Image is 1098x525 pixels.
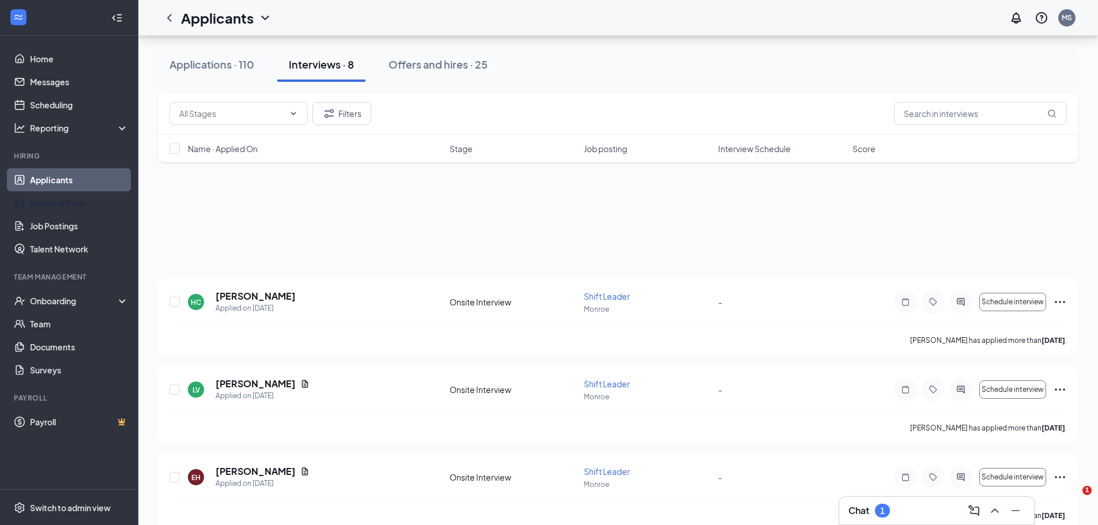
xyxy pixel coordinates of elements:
[584,479,711,489] p: Monroe
[910,335,1067,345] p: [PERSON_NAME] has applied more than .
[30,93,129,116] a: Scheduling
[188,143,258,154] span: Name · Applied On
[986,501,1004,520] button: ChevronUp
[926,385,940,394] svg: Tag
[584,291,630,301] span: Shift Leader
[289,109,298,118] svg: ChevronDown
[14,122,25,134] svg: Analysis
[30,410,129,433] a: PayrollCrown
[1042,511,1065,520] b: [DATE]
[388,57,488,71] div: Offers and hires · 25
[967,504,981,518] svg: ComposeMessage
[169,57,254,71] div: Applications · 110
[954,385,968,394] svg: ActiveChat
[300,467,310,476] svg: Document
[1042,336,1065,345] b: [DATE]
[450,143,473,154] span: Stage
[289,57,354,71] div: Interviews · 8
[1006,501,1025,520] button: Minimize
[1053,295,1067,309] svg: Ellipses
[14,151,126,161] div: Hiring
[179,107,284,120] input: All Stages
[718,384,722,395] span: -
[30,312,129,335] a: Team
[988,504,1002,518] svg: ChevronUp
[718,297,722,307] span: -
[965,501,983,520] button: ComposeMessage
[30,335,129,358] a: Documents
[216,303,296,314] div: Applied on [DATE]
[193,385,200,395] div: LV
[926,297,940,307] svg: Tag
[163,11,176,25] svg: ChevronLeft
[979,468,1046,486] button: Schedule interview
[880,506,885,516] div: 1
[1059,486,1086,513] iframe: Intercom live chat
[718,472,722,482] span: -
[111,12,123,24] svg: Collapse
[1042,424,1065,432] b: [DATE]
[899,385,912,394] svg: Note
[1009,11,1023,25] svg: Notifications
[954,297,968,307] svg: ActiveChat
[181,8,254,28] h1: Applicants
[30,47,129,70] a: Home
[450,384,577,395] div: Onsite Interview
[1035,11,1048,25] svg: QuestionInfo
[312,102,371,125] button: Filter Filters
[216,390,310,402] div: Applied on [DATE]
[584,466,630,477] span: Shift Leader
[1047,109,1057,118] svg: MagnifyingGlass
[894,102,1067,125] input: Search in interviews
[848,504,869,517] h3: Chat
[191,297,201,307] div: HC
[30,237,129,260] a: Talent Network
[13,12,24,23] svg: WorkstreamLogo
[1009,504,1022,518] svg: Minimize
[982,473,1044,481] span: Schedule interview
[926,473,940,482] svg: Tag
[216,377,296,390] h5: [PERSON_NAME]
[14,502,25,513] svg: Settings
[30,168,129,191] a: Applicants
[1053,470,1067,484] svg: Ellipses
[899,473,912,482] svg: Note
[1082,486,1092,495] span: 1
[14,272,126,282] div: Team Management
[30,70,129,93] a: Messages
[910,423,1067,433] p: [PERSON_NAME] has applied more than .
[322,107,336,120] svg: Filter
[450,296,577,308] div: Onsite Interview
[954,473,968,482] svg: ActiveChat
[718,143,791,154] span: Interview Schedule
[14,295,25,307] svg: UserCheck
[584,392,711,402] p: Monroe
[300,379,310,388] svg: Document
[982,386,1044,394] span: Schedule interview
[979,380,1046,399] button: Schedule interview
[584,304,711,314] p: Monroe
[30,502,111,513] div: Switch to admin view
[30,191,129,214] a: Sourcing Tools
[852,143,876,154] span: Score
[584,379,630,389] span: Shift Leader
[1062,13,1072,22] div: MS
[30,295,119,307] div: Onboarding
[1053,383,1067,396] svg: Ellipses
[979,293,1046,311] button: Schedule interview
[899,297,912,307] svg: Note
[258,11,272,25] svg: ChevronDown
[30,122,129,134] div: Reporting
[30,358,129,382] a: Surveys
[216,478,310,489] div: Applied on [DATE]
[14,393,126,403] div: Payroll
[584,143,627,154] span: Job posting
[216,465,296,478] h5: [PERSON_NAME]
[30,214,129,237] a: Job Postings
[191,473,201,482] div: EH
[216,290,296,303] h5: [PERSON_NAME]
[982,298,1044,306] span: Schedule interview
[450,471,577,483] div: Onsite Interview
